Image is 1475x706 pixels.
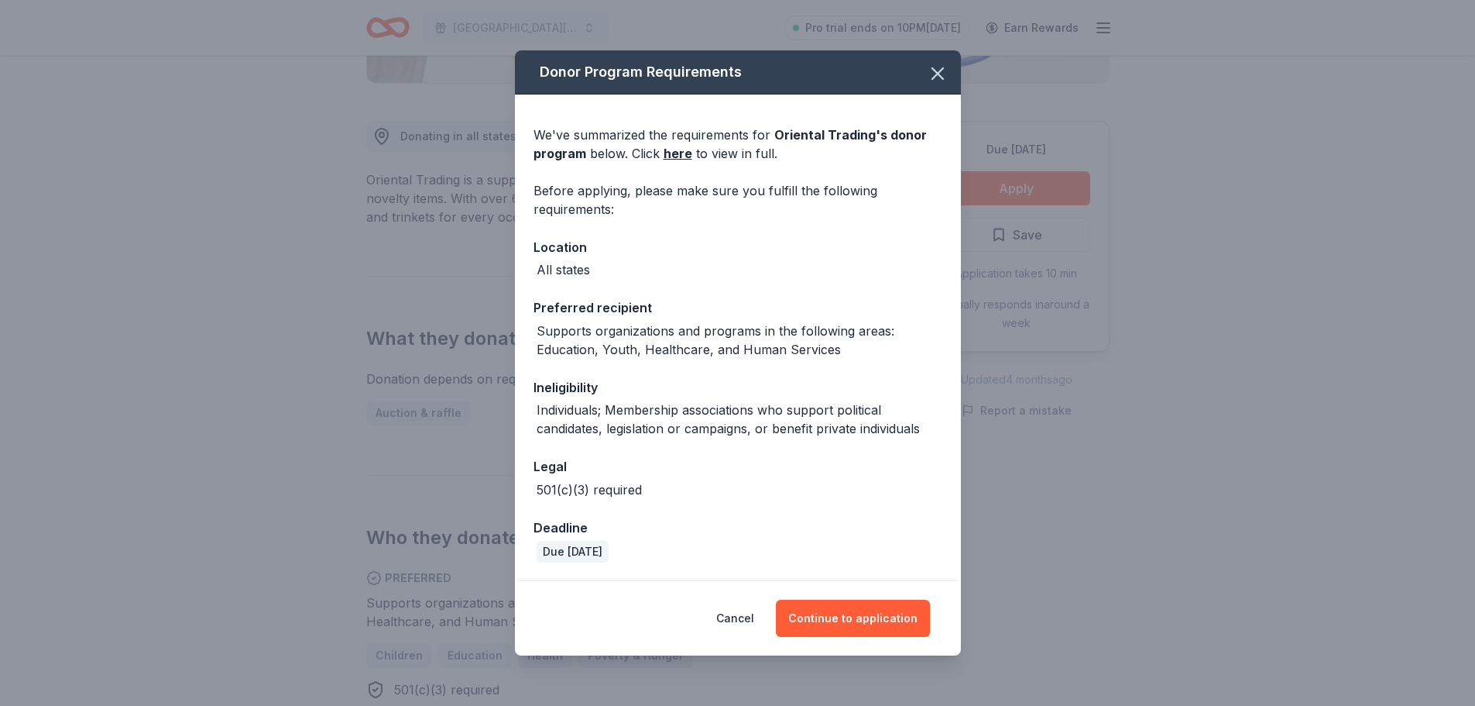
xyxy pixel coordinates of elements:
div: 501(c)(3) required [537,480,642,499]
a: here [664,144,692,163]
div: Ineligibility [533,377,942,398]
div: Deadline [533,518,942,538]
div: Donor Program Requirements [515,50,961,95]
div: Before applying, please make sure you fulfill the following requirements: [533,181,942,219]
button: Continue to application [776,600,930,637]
div: Location [533,237,942,257]
div: Legal [533,456,942,477]
div: All states [537,260,590,279]
div: Preferred recipient [533,298,942,318]
div: Supports organizations and programs in the following areas: Education, Youth, Healthcare, and Hum... [537,322,942,359]
button: Cancel [716,600,754,637]
div: Due [DATE] [537,541,609,563]
div: Individuals; Membership associations who support political candidates, legislation or campaigns, ... [537,401,942,438]
div: We've summarized the requirements for below. Click to view in full. [533,126,942,163]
